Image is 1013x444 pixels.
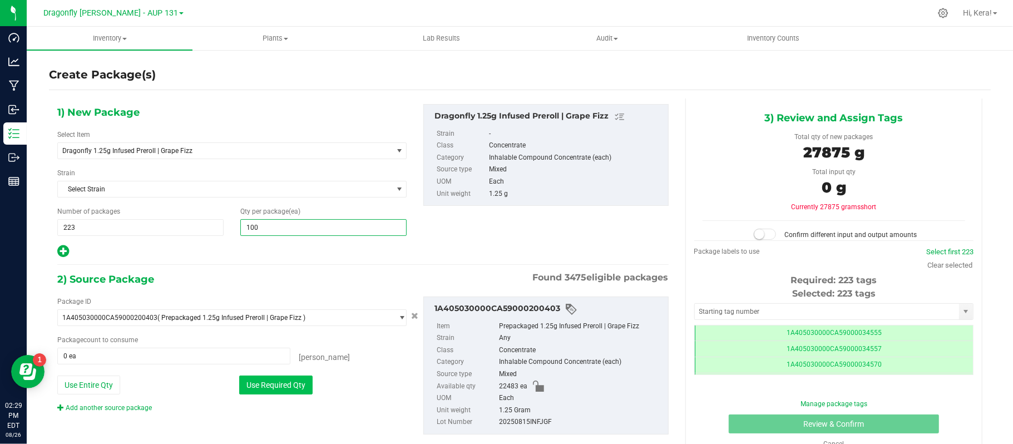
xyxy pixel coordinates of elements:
[787,361,882,368] span: 1A405030000CA59000034570
[499,416,663,428] div: 20250815INFJGF
[8,128,19,139] inline-svg: Inventory
[11,355,45,388] iframe: Resource center
[437,356,497,368] label: Category
[57,130,90,140] label: Select Item
[83,336,101,344] span: count
[27,27,192,50] a: Inventory
[62,147,375,155] span: Dragonfly 1.25g Infused Preroll | Grape Fizz
[408,33,475,43] span: Lab Results
[437,164,487,176] label: Source type
[8,152,19,163] inline-svg: Outbound
[489,176,663,188] div: Each
[392,181,406,197] span: select
[499,344,663,357] div: Concentrate
[437,152,487,164] label: Category
[489,140,663,152] div: Concentrate
[437,368,497,381] label: Source type
[489,128,663,140] div: -
[812,168,856,176] span: Total input qty
[62,314,157,322] span: 1A405030000CA59000200403
[57,208,120,215] span: Number of packages
[729,415,939,433] button: Review & Confirm
[489,164,663,176] div: Mixed
[49,67,156,83] h4: Create Package(s)
[695,304,959,319] input: Starting tag number
[8,80,19,91] inline-svg: Manufacturing
[57,376,120,394] button: Use Entire Qty
[764,110,903,126] span: 3) Review and Assign Tags
[926,248,974,256] a: Select first 223
[525,27,690,50] a: Audit
[192,27,358,50] a: Plants
[299,353,350,362] span: [PERSON_NAME]
[392,310,406,325] span: select
[499,320,663,333] div: Prepackaged 1.25g Infused Preroll | Grape Fizz
[57,271,154,288] span: 2) Source Package
[694,248,760,255] span: Package labels to use
[434,110,662,124] div: Dragonfly 1.25g Infused Preroll | Grape Fizz
[533,271,669,284] span: Found eligible packages
[8,32,19,43] inline-svg: Dashboard
[690,27,856,50] a: Inventory Counts
[794,133,873,141] span: Total qty of new packages
[57,250,69,258] span: Add new output
[963,8,992,17] span: Hi, Kera!
[927,261,972,269] a: Clear selected
[240,208,300,215] span: Qty per package
[58,181,392,197] span: Select Strain
[499,381,527,393] span: 22483 ea
[289,208,300,215] span: (ea)
[57,168,75,178] label: Strain
[437,320,497,333] label: Item
[437,188,487,200] label: Unit weight
[392,143,406,159] span: select
[434,303,662,316] div: 1A405030000CA59000200403
[359,27,525,50] a: Lab Results
[5,431,22,439] p: 08/26
[57,298,91,305] span: Package ID
[437,128,487,140] label: Strain
[959,304,973,319] span: select
[437,416,497,428] label: Lot Number
[8,104,19,115] inline-svg: Inbound
[784,231,917,239] span: Confirm different input and output amounts
[787,329,882,337] span: 1A405030000CA59000034555
[57,404,152,412] a: Add another source package
[437,392,497,404] label: UOM
[499,356,663,368] div: Inhalable Compound Concentrate (each)
[565,272,587,283] span: 3475
[861,203,876,211] span: short
[157,314,305,322] span: ( Prepackaged 1.25g Infused Preroll | Grape Fizz )
[57,336,138,344] span: Package to consume
[787,345,882,353] span: 1A405030000CA59000034557
[822,179,846,196] span: 0 g
[33,353,46,367] iframe: Resource center unread badge
[58,220,223,235] input: 223
[437,381,497,393] label: Available qty
[489,188,663,200] div: 1.25 g
[5,401,22,431] p: 02:29 PM EDT
[525,33,690,43] span: Audit
[43,8,178,18] span: Dragonfly [PERSON_NAME] - AUP 131
[732,33,814,43] span: Inventory Counts
[437,176,487,188] label: UOM
[193,33,358,43] span: Plants
[58,348,290,364] input: 0 ea
[437,140,487,152] label: Class
[792,288,876,299] span: Selected: 223 tags
[790,275,877,285] span: Required: 223 tags
[803,144,864,161] span: 27875 g
[437,404,497,417] label: Unit weight
[408,308,422,324] button: Cancel button
[499,392,663,404] div: Each
[437,344,497,357] label: Class
[499,332,663,344] div: Any
[8,176,19,187] inline-svg: Reports
[8,56,19,67] inline-svg: Analytics
[239,376,313,394] button: Use Required Qty
[499,368,663,381] div: Mixed
[57,104,140,121] span: 1) New Package
[489,152,663,164] div: Inhalable Compound Concentrate (each)
[437,332,497,344] label: Strain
